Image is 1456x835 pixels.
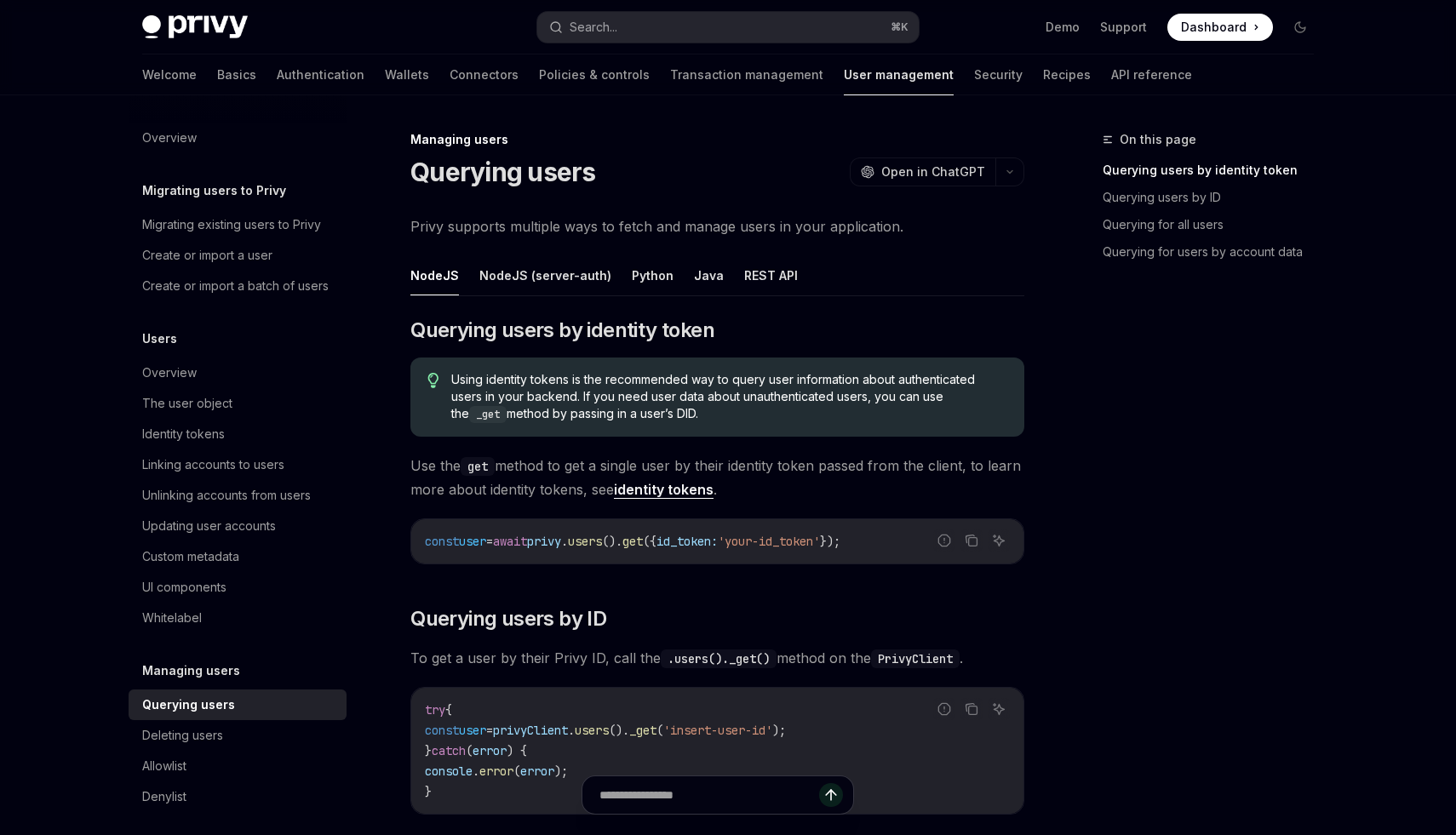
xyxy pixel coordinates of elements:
h5: Users [142,329,177,349]
span: ); [772,723,786,738]
span: ({ [643,534,656,549]
div: The user object [142,393,232,414]
span: Use the method to get a single user by their identity token passed from the client, to learn more... [410,454,1024,501]
a: Security [974,54,1023,95]
div: Whitelabel [142,608,202,628]
div: Create or import a batch of users [142,276,329,296]
button: Report incorrect code [933,698,955,720]
a: Wallets [385,54,429,95]
h1: Querying users [410,157,596,187]
a: Overview [129,357,347,388]
a: Custom metadata [129,541,347,572]
span: { [445,702,452,718]
a: Linking accounts to users [129,449,347,480]
a: Denylist [129,781,347,812]
a: Create or import a batch of users [129,271,347,301]
a: Policies & controls [539,54,650,95]
a: User management [844,54,954,95]
span: 'insert-user-id' [663,723,772,738]
span: privyClient [493,723,568,738]
a: Whitelabel [129,603,347,633]
button: NodeJS [410,255,459,295]
span: privy [527,534,561,549]
span: Querying users by identity token [410,317,714,344]
div: Denylist [142,786,186,807]
a: Updating user accounts [129,511,347,541]
span: To get a user by their Privy ID, call the method on the . [410,646,1024,670]
button: Report incorrect code [933,529,955,552]
a: Support [1100,19,1147,36]
span: Dashboard [1181,19,1247,36]
a: Deleting users [129,720,347,751]
span: try [425,702,445,718]
a: Unlinking accounts from users [129,480,347,511]
span: user [459,723,486,738]
span: ⌘ K [891,20,909,34]
a: Querying users [129,689,347,720]
a: Querying users by ID [1103,184,1327,211]
span: Querying users by ID [410,605,606,632]
span: . [561,534,568,549]
button: Toggle dark mode [1287,14,1314,41]
div: Deleting users [142,725,223,746]
span: ); [554,764,568,779]
div: Overview [142,128,197,148]
div: Overview [142,363,197,383]
span: get [622,534,643,549]
a: Querying for all users [1103,211,1327,238]
a: Welcome [142,54,197,95]
h5: Managing users [142,661,240,681]
button: Python [632,255,674,295]
span: = [486,534,493,549]
div: Identity tokens [142,424,225,444]
button: NodeJS (server-auth) [479,255,611,295]
span: catch [432,743,466,758]
a: Querying for users by account data [1103,238,1327,266]
span: 'your-id_token' [718,534,820,549]
span: id_token: [656,534,718,549]
a: Allowlist [129,751,347,781]
code: get [461,457,495,476]
span: . [568,723,575,738]
span: users [568,534,602,549]
div: Managing users [410,131,1024,148]
span: console [425,764,473,779]
span: } [425,743,432,758]
button: Ask AI [988,529,1010,552]
a: Transaction management [670,54,823,95]
a: Connectors [450,54,519,95]
span: (). [609,723,629,738]
div: Custom metadata [142,546,239,567]
span: const [425,723,459,738]
span: _get [629,723,656,738]
h5: Migrating users to Privy [142,180,286,201]
a: Demo [1046,19,1080,36]
a: Querying users by identity token [1103,157,1327,184]
span: error [473,743,507,758]
button: Copy the contents from the code block [960,529,983,552]
div: Updating user accounts [142,516,276,536]
span: users [575,723,609,738]
div: Querying users [142,695,235,715]
button: Search...⌘K [537,12,919,43]
span: On this page [1120,129,1196,150]
span: }); [820,534,840,549]
code: _get [469,406,507,423]
span: const [425,534,459,549]
svg: Tip [427,373,439,388]
span: = [486,723,493,738]
a: UI components [129,572,347,603]
span: . [473,764,479,779]
span: error [479,764,513,779]
div: UI components [142,577,226,598]
div: Create or import a user [142,245,272,266]
a: Overview [129,123,347,153]
button: REST API [744,255,798,295]
button: Send message [819,783,843,807]
a: Recipes [1043,54,1091,95]
div: Unlinking accounts from users [142,485,311,506]
a: Basics [217,54,256,95]
a: identity tokens [614,481,714,499]
span: ( [513,764,520,779]
button: Ask AI [988,698,1010,720]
